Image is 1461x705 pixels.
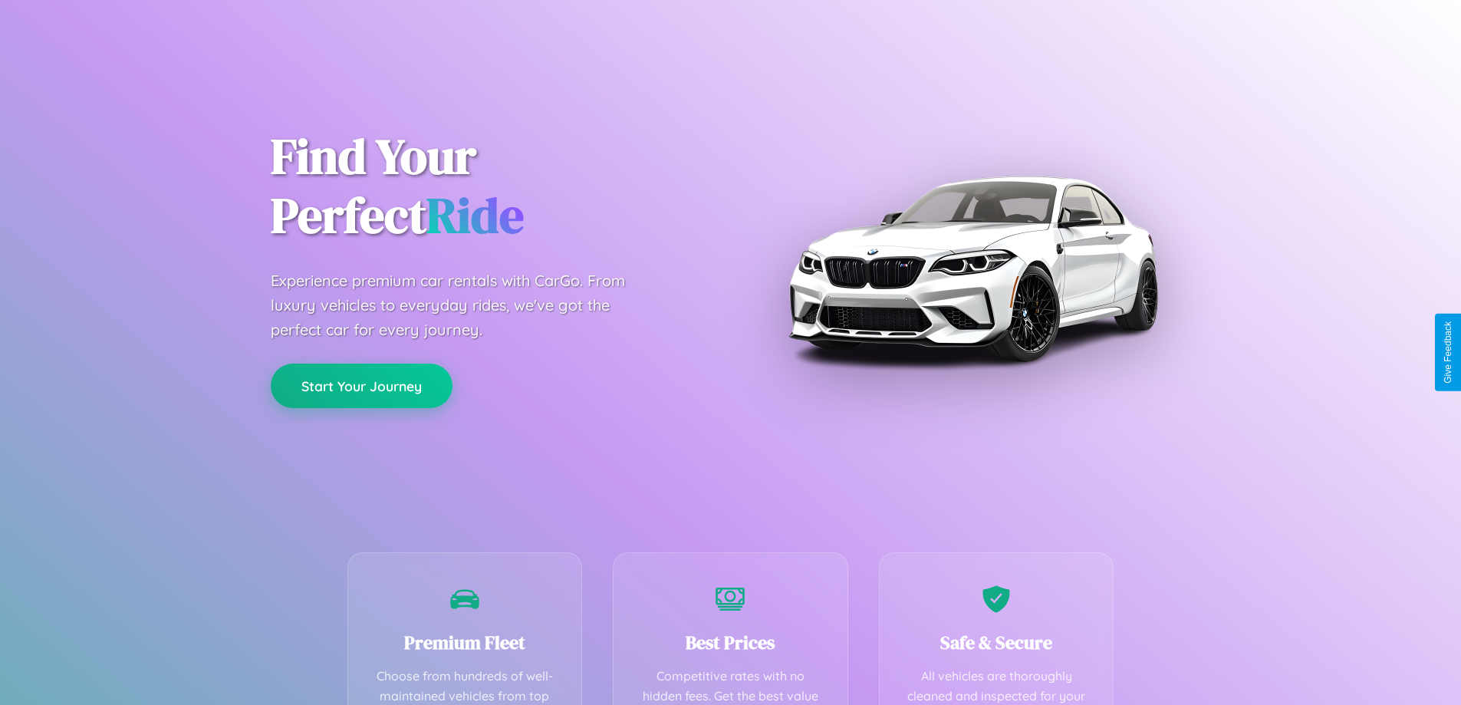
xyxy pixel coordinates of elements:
h3: Safe & Secure [903,630,1091,655]
p: Experience premium car rentals with CarGo. From luxury vehicles to everyday rides, we've got the ... [271,268,654,342]
h3: Best Prices [637,630,824,655]
img: Premium BMW car rental vehicle [781,77,1164,460]
span: Ride [426,182,524,249]
div: Give Feedback [1443,321,1453,384]
h1: Find Your Perfect [271,127,708,245]
button: Start Your Journey [271,364,452,408]
h3: Premium Fleet [371,630,559,655]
